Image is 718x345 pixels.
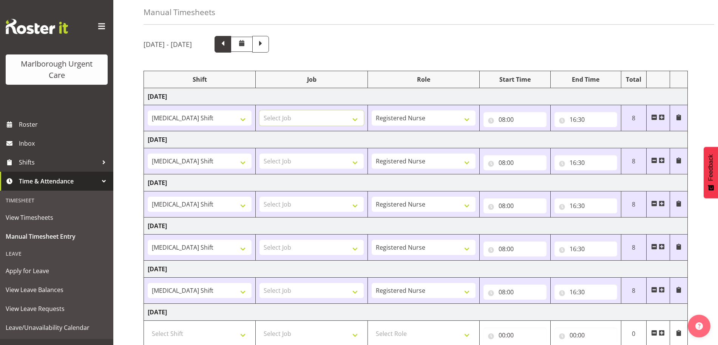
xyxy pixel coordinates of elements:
[144,131,688,148] td: [DATE]
[2,261,111,280] a: Apply for Leave
[372,75,476,84] div: Role
[19,176,98,187] span: Time & Attendance
[483,284,546,300] input: Click to select...
[704,147,718,198] button: Feedback - Show survey
[625,75,642,84] div: Total
[259,75,363,84] div: Job
[621,148,646,174] td: 8
[144,218,688,235] td: [DATE]
[707,154,714,181] span: Feedback
[144,304,688,321] td: [DATE]
[554,198,617,213] input: Click to select...
[621,278,646,304] td: 8
[19,138,110,149] span: Inbox
[483,241,546,256] input: Click to select...
[144,88,688,105] td: [DATE]
[483,155,546,170] input: Click to select...
[621,235,646,261] td: 8
[2,299,111,318] a: View Leave Requests
[6,212,108,223] span: View Timesheets
[554,112,617,127] input: Click to select...
[2,246,111,261] div: Leave
[2,280,111,299] a: View Leave Balances
[6,322,108,333] span: Leave/Unavailability Calendar
[621,105,646,131] td: 8
[6,265,108,277] span: Apply for Leave
[554,241,617,256] input: Click to select...
[19,157,98,168] span: Shifts
[621,191,646,218] td: 8
[2,208,111,227] a: View Timesheets
[19,119,110,130] span: Roster
[6,284,108,295] span: View Leave Balances
[144,261,688,278] td: [DATE]
[148,75,252,84] div: Shift
[2,227,111,246] a: Manual Timesheet Entry
[483,112,546,127] input: Click to select...
[483,198,546,213] input: Click to select...
[554,155,617,170] input: Click to select...
[6,19,68,34] img: Rosterit website logo
[483,75,546,84] div: Start Time
[144,174,688,191] td: [DATE]
[695,322,703,330] img: help-xxl-2.png
[6,303,108,314] span: View Leave Requests
[2,318,111,337] a: Leave/Unavailability Calendar
[483,328,546,343] input: Click to select...
[554,328,617,343] input: Click to select...
[144,40,192,48] h5: [DATE] - [DATE]
[554,284,617,300] input: Click to select...
[554,75,617,84] div: End Time
[2,193,111,208] div: Timesheet
[6,231,108,242] span: Manual Timesheet Entry
[13,58,100,81] div: Marlborough Urgent Care
[144,8,215,17] h4: Manual Timesheets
